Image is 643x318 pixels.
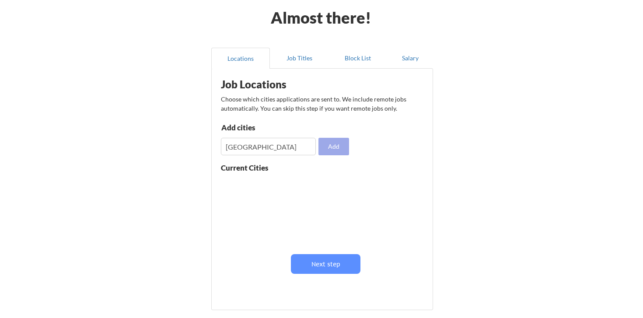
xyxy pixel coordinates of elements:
[328,48,387,69] button: Block List
[318,138,349,155] button: Add
[221,79,331,90] div: Job Locations
[221,138,316,155] input: Type here...
[291,254,360,274] button: Next step
[260,10,382,25] div: Almost there!
[211,48,270,69] button: Locations
[387,48,433,69] button: Salary
[270,48,328,69] button: Job Titles
[221,164,287,171] div: Current Cities
[221,94,422,113] div: Choose which cities applications are sent to. We include remote jobs automatically. You can skip ...
[221,124,312,131] div: Add cities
